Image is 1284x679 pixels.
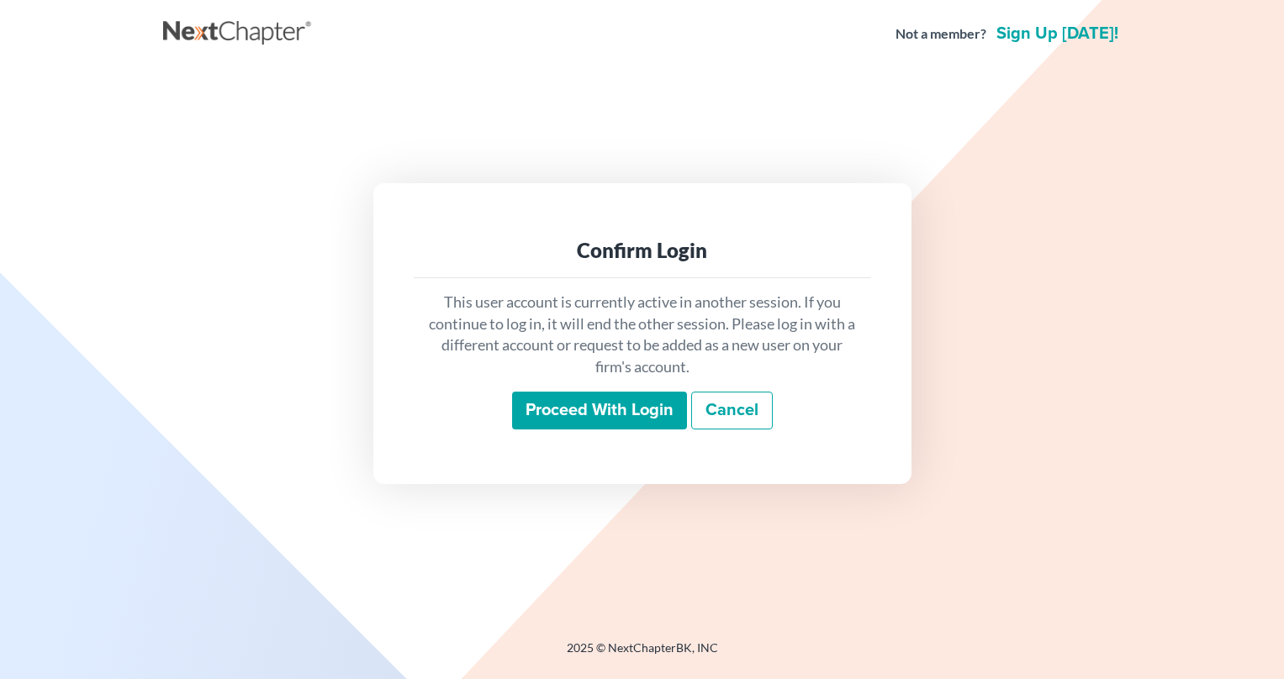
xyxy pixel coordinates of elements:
[993,25,1122,42] a: Sign up [DATE]!
[512,392,687,430] input: Proceed with login
[163,640,1122,670] div: 2025 © NextChapterBK, INC
[427,292,858,378] p: This user account is currently active in another session. If you continue to log in, it will end ...
[427,237,858,264] div: Confirm Login
[896,24,986,44] strong: Not a member?
[691,392,773,430] a: Cancel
